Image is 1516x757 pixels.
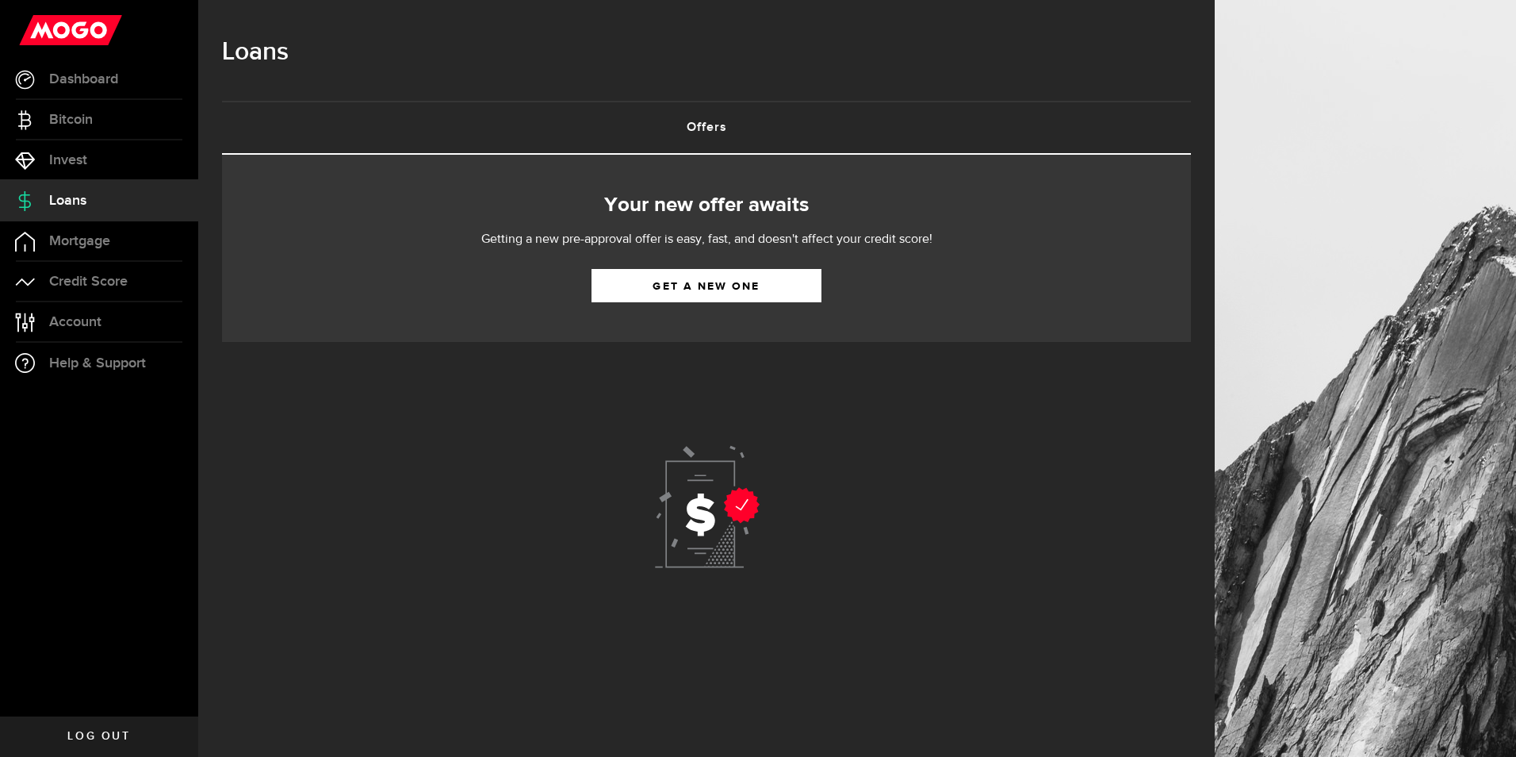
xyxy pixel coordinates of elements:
iframe: LiveChat chat widget [1449,690,1516,757]
a: Get a new one [591,269,821,302]
span: Mortgage [49,234,110,248]
p: Getting a new pre-approval offer is easy, fast, and doesn't affect your credit score! [433,230,980,249]
span: Log out [67,731,130,742]
span: Account [49,315,101,329]
a: Offers [222,102,1191,153]
span: Help & Support [49,356,146,371]
span: Bitcoin [49,113,93,127]
span: Credit Score [49,275,128,289]
ul: Tabs Navigation [222,101,1191,155]
span: Invest [49,153,87,167]
span: Dashboard [49,72,118,86]
h1: Loans [222,32,1191,73]
span: Loans [49,194,86,208]
h2: Your new offer awaits [246,189,1167,222]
